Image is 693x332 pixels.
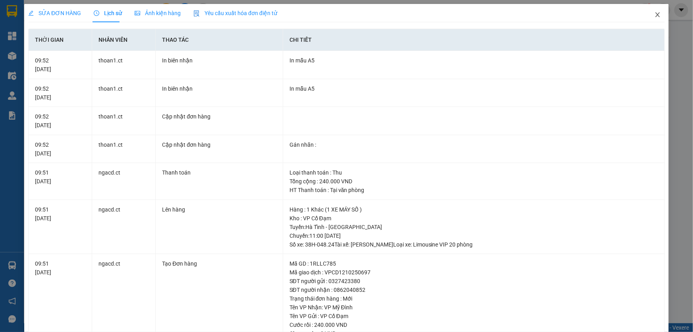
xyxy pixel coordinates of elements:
span: clock-circle [94,10,99,16]
div: 09:51 [DATE] [35,168,85,186]
div: Tạo Đơn hàng [162,259,276,268]
div: In mẫu A5 [290,56,658,65]
div: Tên VP Gửi : VP Cổ Đạm [290,312,658,320]
div: Mã GD : 1RLLC785 [290,259,658,268]
b: GỬI : VP Cổ Đạm [10,58,93,71]
td: ngacd.ct [92,163,156,200]
div: Cập nhật đơn hàng [162,112,276,121]
div: Cước rồi : 240.000 VND [290,320,658,329]
div: Tên VP Nhận: VP Mỹ Đình [290,303,658,312]
span: picture [135,10,140,16]
div: Trạng thái đơn hàng : Mới [290,294,658,303]
span: close [654,12,661,18]
th: Chi tiết [283,29,665,51]
span: Yêu cầu xuất hóa đơn điện tử [193,10,277,16]
div: Cập nhật đơn hàng [162,140,276,149]
div: In biên nhận [162,56,276,65]
div: Kho : VP Cổ Đạm [290,214,658,223]
td: thoan1.ct [92,135,156,163]
td: thoan1.ct [92,51,156,79]
div: 09:52 [DATE] [35,84,85,102]
div: Thanh toán [162,168,276,177]
div: Mã giao dịch : VPCD1210250697 [290,268,658,277]
td: thoan1.ct [92,79,156,107]
div: Hàng : 1 Khác (1 XE MÁY SỐ ) [290,205,658,214]
td: ngacd.ct [92,200,156,254]
span: SỬA ĐƠN HÀNG [28,10,81,16]
span: edit [28,10,34,16]
div: Lên hàng [162,205,276,214]
div: Tổng cộng : 240.000 VND [290,177,658,186]
div: In mẫu A5 [290,84,658,93]
li: Cổ Đạm, xã [GEOGRAPHIC_DATA], [GEOGRAPHIC_DATA] [74,19,332,29]
div: 09:52 [DATE] [35,56,85,74]
div: 09:52 [DATE] [35,140,85,158]
li: Hotline: 1900252555 [74,29,332,39]
th: Nhân viên [92,29,156,51]
img: logo.jpg [10,10,50,50]
th: Thời gian [29,29,92,51]
button: Close [647,4,669,26]
img: icon [193,10,200,17]
td: thoan1.ct [92,107,156,135]
div: Gán nhãn : [290,140,658,149]
div: SĐT người gửi : 0327423380 [290,277,658,285]
div: 09:52 [DATE] [35,112,85,130]
div: HT Thanh toán : Tại văn phòng [290,186,658,194]
span: Lịch sử [94,10,122,16]
div: Tuyến : Hà Tĩnh - [GEOGRAPHIC_DATA] Chuyến: 11:00 [DATE] Số xe: 38H-048.24 Tài xế: [PERSON_NAME] ... [290,223,658,249]
div: SĐT người nhận : 0862040852 [290,285,658,294]
div: In biên nhận [162,84,276,93]
div: Loại thanh toán : Thu [290,168,658,177]
div: 09:51 [DATE] [35,259,85,277]
span: Ảnh kiện hàng [135,10,181,16]
div: 09:51 [DATE] [35,205,85,223]
th: Thao tác [156,29,283,51]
